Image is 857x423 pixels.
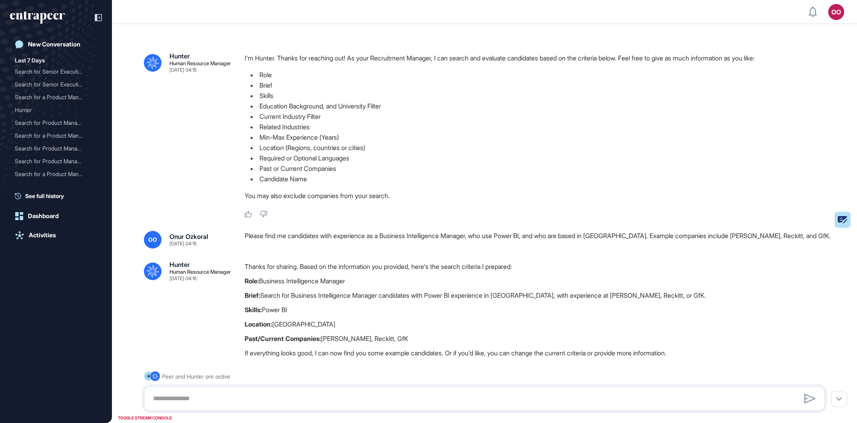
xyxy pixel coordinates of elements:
[245,122,831,132] li: Related Industries
[15,56,45,65] div: Last 7 Days
[15,65,91,78] div: Search for Senior Executi...
[15,168,97,180] div: Search for a Product Manager with 5-8 years of AI Agent Development Experience in MENA
[245,190,831,201] p: You may also exclude companies from your search.
[245,231,831,249] div: Please find me candidates with experience as a Business Intelligence Manager, who use Power BI, a...
[245,90,831,101] li: Skills
[169,68,197,72] div: [DATE] 04:15
[245,70,831,80] li: Role
[15,129,91,142] div: Search for a Product Mana...
[10,36,102,52] a: New Conversation
[15,142,91,155] div: Search for Product Manage...
[245,153,831,163] li: Required or Optional Languages
[169,53,190,59] div: Hunter
[28,41,80,48] div: New Conversation
[15,155,91,168] div: Search for Product Manage...
[15,168,91,180] div: Search for a Product Mana...
[169,233,208,240] div: Onur Ozkoral
[245,333,831,344] p: [PERSON_NAME], Reckitt, GfK
[245,101,831,111] li: Education Background, and University Filter
[15,116,97,129] div: Search for Product Manager with AI Agent Development Experience in MENA
[15,129,97,142] div: Search for a Product Manager with 5-8 years of AI Agent Development Experience in MENA
[245,290,831,301] p: Search for Business Intelligence Manager candidates with Power BI experience in [GEOGRAPHIC_DATA]...
[15,104,91,116] div: Hunter
[15,91,91,104] div: Search for a Product Mana...
[245,276,831,286] p: Business Intelligence Manager
[15,65,97,78] div: Search for Senior Executives in Digital Banking and Fintech in Estonia and Sweden
[25,192,64,200] span: See full history
[169,241,197,246] div: [DATE] 04:15
[10,227,102,243] a: Activities
[245,142,831,153] li: Location (Regions, countries or cities)
[245,163,831,174] li: Past or Current Companies
[828,4,844,20] button: OO
[245,174,831,184] li: Candidate Name
[245,132,831,142] li: Min-Max Experience (Years)
[245,291,260,299] strong: Brief:
[245,80,831,90] li: Brief
[15,91,97,104] div: Search for a Product Manager with AI Agent Development Experience in MENA
[10,11,65,24] div: entrapeer-logo
[29,232,56,239] div: Activities
[245,319,831,329] p: [GEOGRAPHIC_DATA]
[162,371,230,381] div: Peer and Hunter are active
[10,208,102,224] a: Dashboard
[245,277,259,285] strong: Role:
[169,61,231,66] div: Human Resource Manager
[15,78,91,91] div: Search for Senior Executi...
[245,306,262,314] strong: Skills:
[169,276,197,281] div: [DATE] 04:16
[245,261,831,272] p: Thanks for sharing. Based on the information you provided, here's the search criteria I prepared:
[15,104,97,116] div: Hunter
[116,413,174,423] div: TOGGLE STREAM CONSOLE
[28,213,59,220] div: Dashboard
[15,142,97,155] div: Search for Product Manager with 5-8 Years of AI Agent Development Experience in MENA
[15,116,91,129] div: Search for Product Manage...
[169,269,231,275] div: Human Resource Manager
[245,111,831,122] li: Current Industry Filter
[245,53,831,63] p: I'm Hunter. Thanks for reaching out! As your Recruitment Manager, I can search and evaluate candi...
[15,192,102,200] a: See full history
[245,305,831,315] p: Power BI
[245,335,321,343] strong: Past/Current Companies:
[245,348,831,358] p: If everything looks good, I can now find you some example candidates. Or if you'd like, you can c...
[148,237,157,243] span: OO
[15,155,97,168] div: Search for Product Manager with 5-8 Years Experience in AI Agent Development in MENA
[15,78,97,91] div: Search for Senior Executives in Digital Banking and Payments for Kuveyt Türk Delegation in Europe
[169,261,190,268] div: Hunter
[245,320,272,328] strong: Location:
